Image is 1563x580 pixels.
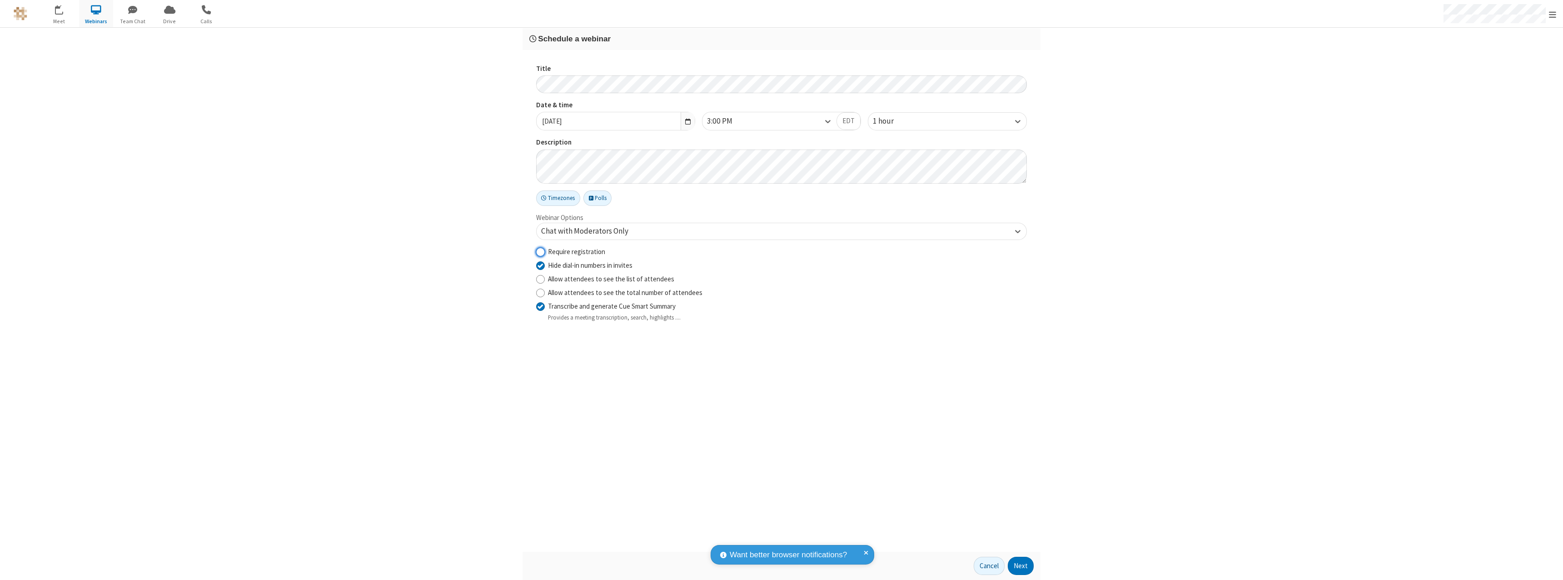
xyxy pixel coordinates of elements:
[153,17,187,25] span: Drive
[536,190,580,206] button: Timezones
[873,115,909,127] div: 1 hour
[974,557,1005,575] button: Cancel
[42,17,76,25] span: Meet
[548,301,1027,312] label: Transcribe and generate Cue Smart Summary
[707,115,748,127] div: 3:00 PM
[836,112,861,130] button: EDT
[541,226,628,236] span: Chat with Moderators Only
[116,17,150,25] span: Team Chat
[538,34,611,43] span: Schedule a webinar
[1008,557,1034,575] button: Next
[189,17,224,25] span: Calls
[548,313,1027,322] div: Provides a meeting transcription, search, highlights ....
[536,64,1027,74] label: Title
[60,5,68,12] div: 37
[79,17,113,25] span: Webinars
[536,213,583,222] label: Webinar Options
[730,549,847,561] span: Want better browser notifications?
[583,190,612,206] button: Polls
[548,261,632,270] span: Hide dial-in numbers in invites
[536,137,1027,148] label: Description
[14,7,27,20] img: QA Selenium DO NOT DELETE OR CHANGE
[536,100,695,110] label: Date & time
[548,275,674,283] span: Allow attendees to see the list of attendees
[548,247,605,256] span: Require registration
[548,288,702,297] span: Allow attendees to see the total number of attendees
[1540,556,1556,574] iframe: Chat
